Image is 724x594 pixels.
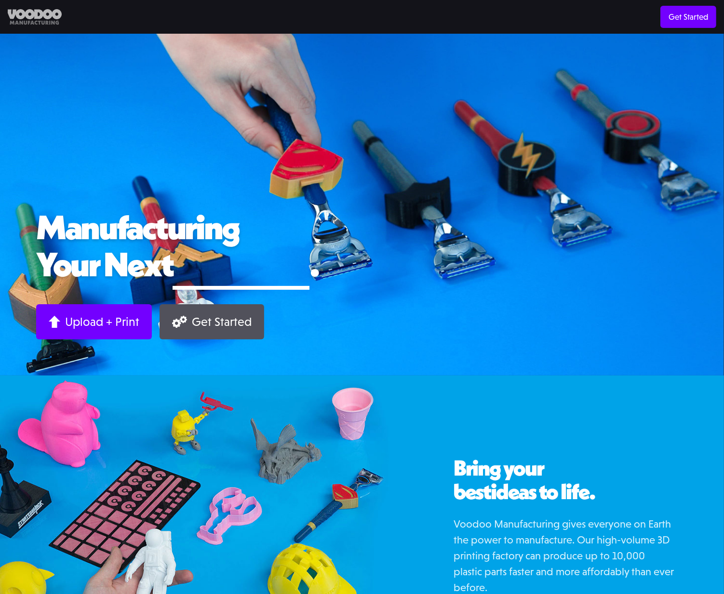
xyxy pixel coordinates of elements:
div: Get Started [192,314,252,329]
img: Gears [172,316,187,328]
img: Arrow up [49,316,60,328]
a: Get Started [160,304,264,339]
img: Voodoo Manufacturing logo [8,9,62,25]
a: Upload + Print [36,304,152,339]
h2: Bring your best [454,456,675,504]
h1: Manufacturing Your Next . [36,208,688,290]
span: ideas to life. [491,478,595,505]
a: Get Started [660,6,716,28]
div: Upload + Print [65,314,139,329]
